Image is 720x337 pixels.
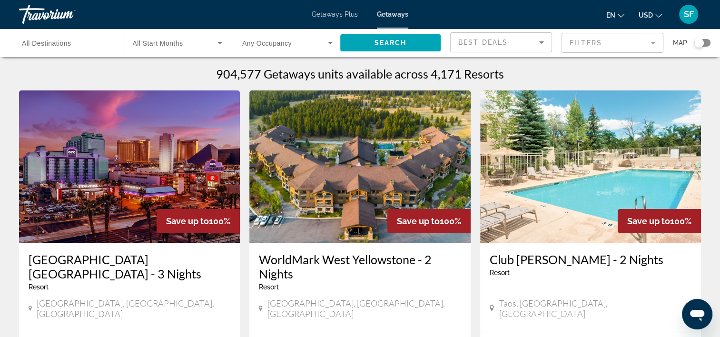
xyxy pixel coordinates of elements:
div: 100% [157,209,240,233]
a: Travorium [19,2,114,27]
span: Taos, [GEOGRAPHIC_DATA], [GEOGRAPHIC_DATA] [499,298,691,319]
span: Save up to [166,216,209,226]
h1: 904,577 Getaways units available across 4,171 Resorts [216,67,504,81]
a: Club [PERSON_NAME] - 2 Nights [490,252,691,267]
span: [GEOGRAPHIC_DATA], [GEOGRAPHIC_DATA], [GEOGRAPHIC_DATA] [37,298,230,319]
button: Search [340,34,441,51]
span: Resort [490,269,510,277]
span: Resort [29,283,49,291]
mat-select: Sort by [458,37,544,48]
span: SF [684,10,694,19]
span: USD [639,11,653,19]
span: All Start Months [133,40,183,47]
img: A411E01X.jpg [249,90,470,243]
img: RM79E01X.jpg [19,90,240,243]
iframe: Button to launch messaging window [682,299,712,329]
button: Change language [606,8,624,22]
button: Change currency [639,8,662,22]
a: Getaways Plus [312,10,358,18]
div: 100% [387,209,471,233]
span: Resort [259,283,279,291]
a: Getaways [377,10,408,18]
div: 100% [618,209,701,233]
span: Map [673,36,687,50]
span: Save up to [397,216,440,226]
span: Any Occupancy [242,40,292,47]
button: User Menu [676,4,701,24]
span: Search [374,39,406,47]
a: [GEOGRAPHIC_DATA] [GEOGRAPHIC_DATA] - 3 Nights [29,252,230,281]
a: WorldMark West Yellowstone - 2 Nights [259,252,461,281]
span: [GEOGRAPHIC_DATA], [GEOGRAPHIC_DATA], [GEOGRAPHIC_DATA] [267,298,461,319]
span: All Destinations [22,40,71,47]
img: A412O01X.jpg [480,90,701,243]
button: Filter [562,32,663,53]
span: Best Deals [458,39,508,46]
span: Save up to [627,216,670,226]
span: en [606,11,615,19]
